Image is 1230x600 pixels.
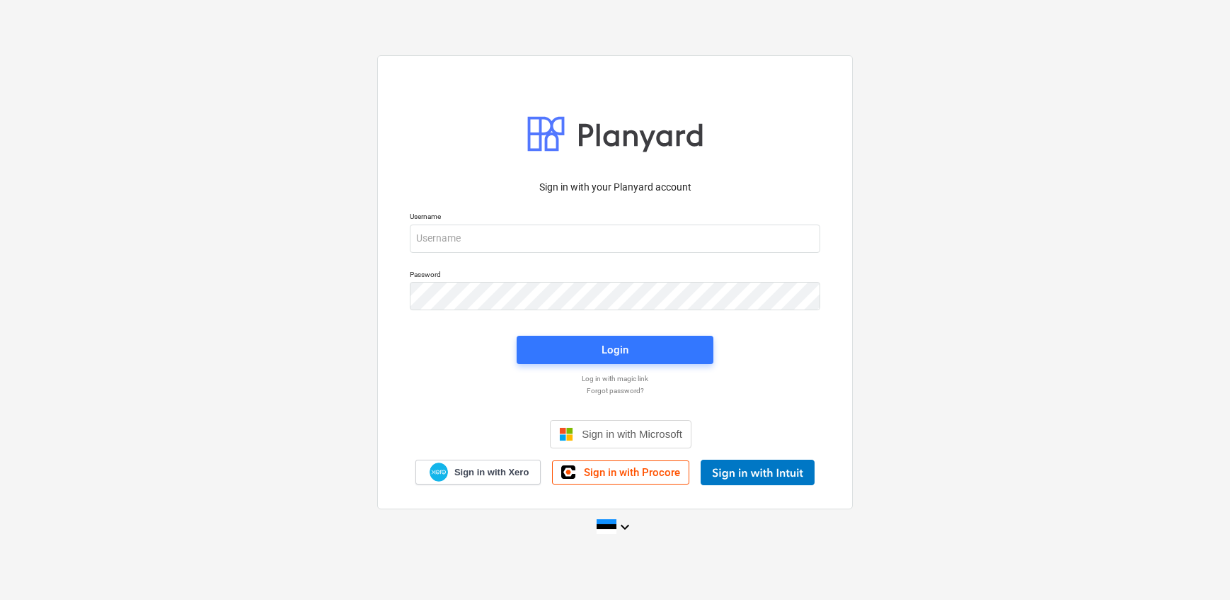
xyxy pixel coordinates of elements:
img: Microsoft logo [559,427,573,441]
button: Login [517,336,713,364]
span: Sign in with Procore [584,466,680,479]
i: keyboard_arrow_down [616,519,633,536]
p: Sign in with your Planyard account [410,180,820,195]
a: Sign in with Xero [415,460,541,485]
p: Password [410,270,820,282]
a: Sign in with Procore [552,460,689,485]
p: Username [410,212,820,224]
input: Username [410,225,820,253]
a: Forgot password? [403,386,827,395]
a: Log in with magic link [403,374,827,383]
span: Sign in with Microsoft [582,428,682,440]
img: Xero logo [430,463,448,482]
span: Sign in with Xero [454,466,529,479]
div: Login [602,341,628,359]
